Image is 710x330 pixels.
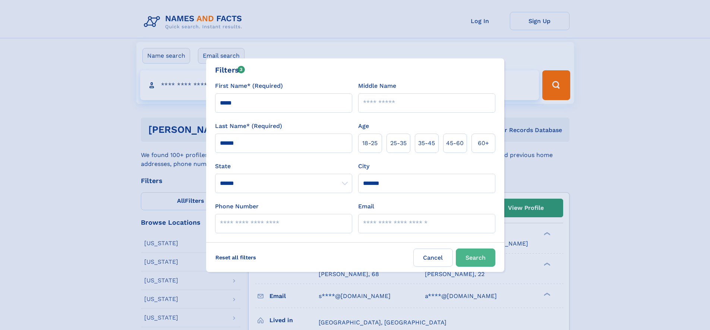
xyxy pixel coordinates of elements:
[446,139,464,148] span: 45‑60
[215,64,245,76] div: Filters
[390,139,407,148] span: 25‑35
[215,202,259,211] label: Phone Number
[413,249,453,267] label: Cancel
[358,81,396,90] label: Middle Name
[362,139,378,148] span: 18‑25
[418,139,435,148] span: 35‑45
[358,122,369,131] label: Age
[211,249,261,266] label: Reset all filters
[456,249,495,267] button: Search
[358,162,369,171] label: City
[478,139,489,148] span: 60+
[215,81,283,90] label: First Name* (Required)
[215,162,352,171] label: State
[358,202,374,211] label: Email
[215,122,282,131] label: Last Name* (Required)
